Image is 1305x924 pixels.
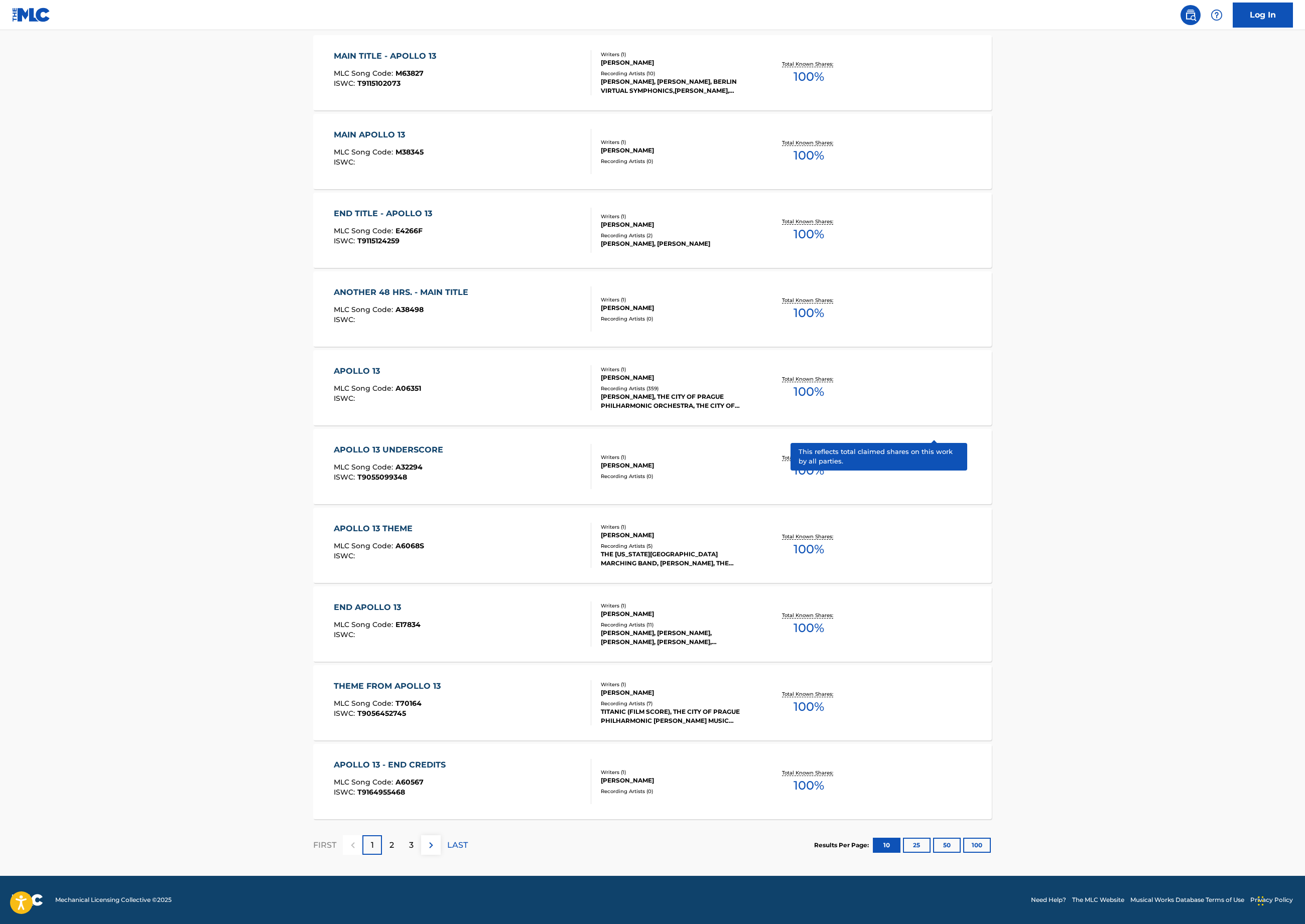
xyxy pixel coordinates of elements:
[601,392,752,410] div: [PERSON_NAME], THE CITY OF PRAGUE PHILHARMONIC ORCHESTRA, THE CITY OF PRAGUE PHILHARMONIC ORCHEST...
[396,463,423,472] span: A32294
[1255,876,1305,924] iframe: Chat Widget
[601,239,752,248] div: [PERSON_NAME], [PERSON_NAME]
[1072,895,1124,904] a: The MLC Website
[313,193,992,268] a: END TITLE - APOLLO 13MLC Song Code:E4266FISWC:T9115124259Writers (1)[PERSON_NAME]Recording Artist...
[334,129,424,141] div: MAIN APOLLO 13
[782,769,836,777] p: Total Known Shares:
[601,220,752,229] div: [PERSON_NAME]
[334,473,357,482] span: ISWC :
[782,139,836,146] p: Total Known Shares:
[357,236,400,245] span: T9115124259
[794,146,824,165] span: 100 %
[396,778,424,787] span: A60567
[313,665,992,740] a: THEME FROM APOLLO 13MLC Song Code:T70164ISWC:T9056452745Writers (1)[PERSON_NAME]Recording Artists...
[334,236,357,245] span: ISWC :
[782,218,836,225] p: Total Known Shares:
[601,776,752,785] div: [PERSON_NAME]
[313,586,992,662] a: END APOLLO 13MLC Song Code:E17834ISWC:Writers (1)[PERSON_NAME]Recording Artists (11)[PERSON_NAME]...
[396,226,423,235] span: E4266F
[782,611,836,619] p: Total Known Shares:
[794,777,824,795] span: 100 %
[601,58,752,67] div: [PERSON_NAME]
[1233,3,1293,28] a: Log In
[601,542,752,550] div: Recording Artists ( 5 )
[601,366,752,373] div: Writers ( 1 )
[1211,9,1223,21] img: help
[313,744,992,819] a: APOLLO 13 - END CREDITSMLC Song Code:A60567ISWC:T9164955468Writers (1)[PERSON_NAME]Recording Arti...
[794,698,824,716] span: 100 %
[601,373,752,382] div: [PERSON_NAME]
[794,461,824,480] span: 100 %
[334,50,441,62] div: MAIN TITLE - APOLLO 13
[1031,895,1066,904] a: Need Help?
[334,759,451,771] div: APOLLO 13 - END CREDITS
[782,296,836,304] p: Total Known Shares:
[963,838,991,853] button: 100
[334,208,437,220] div: END TITLE - APOLLO 13
[447,839,468,851] p: LAST
[389,839,394,851] p: 2
[601,629,752,647] div: [PERSON_NAME], [PERSON_NAME], [PERSON_NAME], [PERSON_NAME], [PERSON_NAME]
[334,788,357,797] span: ISWC :
[396,305,424,314] span: A38498
[601,315,752,323] div: Recording Artists ( 0 )
[1130,895,1244,904] a: Musical Works Database Terms of Use
[313,35,992,110] a: MAIN TITLE - APOLLO 13MLC Song Code:M63827ISWC:T9115102073Writers (1)[PERSON_NAME]Recording Artis...
[1258,886,1264,916] div: Drag
[601,453,752,461] div: Writers ( 1 )
[782,375,836,383] p: Total Known Shares:
[334,778,396,787] span: MLC Song Code :
[334,305,396,314] span: MLC Song Code :
[601,550,752,568] div: THE [US_STATE][GEOGRAPHIC_DATA] MARCHING BAND, [PERSON_NAME], THE [US_STATE][GEOGRAPHIC_DATA] MAR...
[794,225,824,243] span: 100 %
[357,709,406,718] span: T9056452745
[334,286,473,298] div: ANOTHER 48 HRS. - MAIN TITLE
[334,680,446,692] div: THEME FROM APOLLO 13
[601,700,752,707] div: Recording Artists ( 7 )
[425,839,437,851] img: right
[357,788,405,797] span: T9164955468
[334,463,396,472] span: MLC Song Code :
[601,138,752,146] div: Writers ( 1 )
[782,454,836,461] p: Total Known Shares:
[601,531,752,540] div: [PERSON_NAME]
[794,68,824,86] span: 100 %
[601,688,752,697] div: [PERSON_NAME]
[782,60,836,68] p: Total Known Shares:
[334,69,396,78] span: MLC Song Code :
[313,839,336,851] p: FIRST
[12,894,43,906] img: logo
[601,158,752,165] div: Recording Artists ( 0 )
[334,384,396,393] span: MLC Song Code :
[334,523,424,535] div: APOLLO 13 THEME
[601,523,752,531] div: Writers ( 1 )
[1250,895,1293,904] a: Privacy Policy
[396,147,424,157] span: M38345
[903,838,931,853] button: 25
[601,385,752,392] div: Recording Artists ( 359 )
[396,699,422,708] span: T70164
[601,707,752,725] div: TITANIC (FILM SCORE), THE CITY OF PRAGUE PHILHARMONIC [PERSON_NAME] MUSIC WORKS & [PERSON_NAME], ...
[396,69,424,78] span: M63827
[357,79,401,88] span: T9115102073
[601,232,752,239] div: Recording Artists ( 2 )
[396,384,421,393] span: A06351
[601,768,752,776] div: Writers ( 1 )
[601,461,752,470] div: [PERSON_NAME]
[794,540,824,558] span: 100 %
[601,609,752,619] div: [PERSON_NAME]
[409,839,414,851] p: 3
[601,303,752,313] div: [PERSON_NAME]
[601,146,752,155] div: [PERSON_NAME]
[601,681,752,688] div: Writers ( 1 )
[371,839,374,851] p: 1
[334,315,357,324] span: ISWC :
[313,429,992,504] a: APOLLO 13 UNDERSCOREMLC Song Code:A32294ISWC:T9055099348Writers (1)[PERSON_NAME]Recording Artists...
[334,630,357,639] span: ISWC :
[334,147,396,157] span: MLC Song Code :
[313,350,992,425] a: APOLLO 13MLC Song Code:A06351ISWC:Writers (1)[PERSON_NAME]Recording Artists (359)[PERSON_NAME], T...
[334,601,421,613] div: END APOLLO 13
[794,383,824,401] span: 100 %
[601,213,752,220] div: Writers ( 1 )
[1207,5,1227,25] div: Help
